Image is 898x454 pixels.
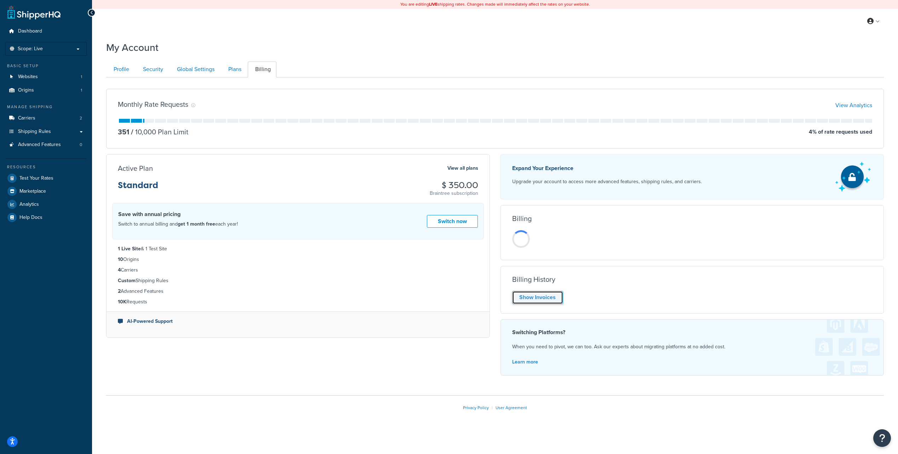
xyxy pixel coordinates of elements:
[178,220,215,228] strong: get 1 month free
[118,245,141,252] strong: 1 Live Site
[5,172,87,185] a: Test Your Rates
[118,318,478,325] li: AI-Powered Support
[136,62,169,77] a: Security
[118,100,188,108] h3: Monthly Rate Requests
[18,46,43,52] span: Scope: Live
[118,287,478,295] li: Advanced Features
[118,298,478,306] li: Requests
[873,429,891,447] button: Open Resource Center
[118,298,126,305] strong: 10K
[248,62,276,77] a: Billing
[835,101,872,109] a: View Analytics
[170,62,220,77] a: Global Settings
[5,25,87,38] a: Dashboard
[5,70,87,83] a: Websites 1
[5,185,87,198] a: Marketplace
[429,1,437,7] b: LIVE
[118,220,238,229] p: Switch to annual billing and each year!
[118,256,478,263] li: Origins
[430,190,478,197] p: Braintree subscription
[501,154,884,199] a: Expand Your Experience Upgrade your account to access more advanced features, shipping rules, and...
[118,277,478,285] li: Shipping Rules
[118,266,121,274] strong: 4
[463,404,489,411] a: Privacy Policy
[18,87,34,93] span: Origins
[118,164,153,172] h3: Active Plan
[512,163,702,173] p: Expand Your Experience
[129,127,188,137] p: 10,000 Plan Limit
[809,127,872,137] p: 4 % of rate requests used
[7,5,61,19] a: ShipperHQ Home
[427,215,478,228] a: Switch now
[118,245,478,253] li: & 1 Test Site
[18,142,61,148] span: Advanced Features
[118,266,478,274] li: Carriers
[18,28,42,34] span: Dashboard
[118,127,129,137] p: 351
[118,210,238,219] h4: Save with annual pricing
[81,87,82,93] span: 1
[118,256,123,263] strong: 10
[5,125,87,138] a: Shipping Rules
[512,291,563,304] a: Show Invoices
[5,112,87,125] li: Carriers
[131,127,133,137] span: /
[512,342,873,351] p: When you need to pivot, we can too. Ask our experts about migrating platforms at no added cost.
[5,112,87,125] a: Carriers 2
[221,62,247,77] a: Plans
[80,142,82,148] span: 0
[512,358,538,366] a: Learn more
[19,215,42,221] span: Help Docs
[5,138,87,151] a: Advanced Features 0
[492,404,493,411] span: |
[106,62,135,77] a: Profile
[106,41,159,54] h1: My Account
[5,63,87,69] div: Basic Setup
[118,181,158,196] h3: Standard
[80,115,82,121] span: 2
[18,115,35,121] span: Carriers
[5,104,87,110] div: Manage Shipping
[5,84,87,97] li: Origins
[447,164,478,173] a: View all plans
[512,177,702,187] p: Upgrade your account to access more advanced features, shipping rules, and carriers.
[5,211,87,224] a: Help Docs
[5,138,87,151] li: Advanced Features
[5,84,87,97] a: Origins 1
[5,70,87,83] li: Websites
[19,202,39,208] span: Analytics
[430,181,478,190] h3: $ 350.00
[5,198,87,211] a: Analytics
[118,277,136,284] strong: Custom
[118,287,121,295] strong: 2
[512,275,555,283] h3: Billing History
[19,175,53,181] span: Test Your Rates
[18,74,38,80] span: Websites
[512,328,873,337] h4: Switching Platforms?
[5,164,87,170] div: Resources
[19,188,46,194] span: Marketplace
[512,215,532,222] h3: Billing
[18,129,51,135] span: Shipping Rules
[496,404,527,411] a: User Agreement
[81,74,82,80] span: 1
